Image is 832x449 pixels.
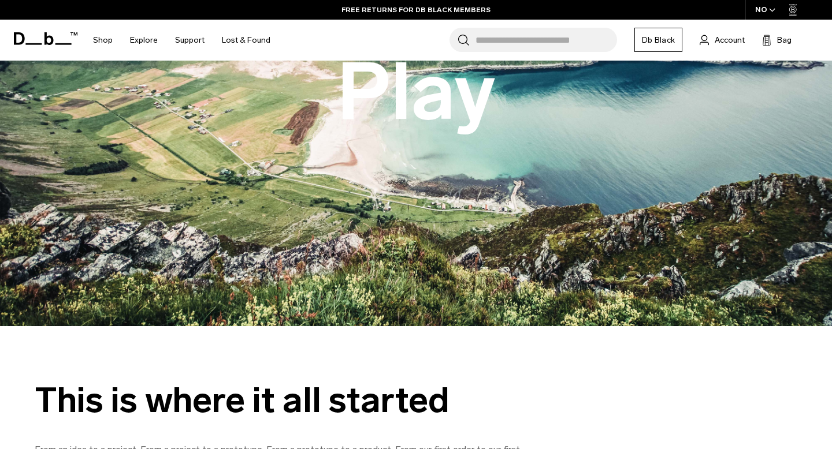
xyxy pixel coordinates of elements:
[130,20,158,61] a: Explore
[762,33,792,47] button: Bag
[222,20,270,61] a: Lost & Found
[700,33,745,47] a: Account
[715,34,745,46] span: Account
[337,48,496,136] button: Play
[175,20,205,61] a: Support
[35,381,555,420] div: This is where it all started
[93,20,113,61] a: Shop
[777,34,792,46] span: Bag
[634,28,682,52] a: Db Black
[84,20,279,61] nav: Main Navigation
[341,5,491,15] a: FREE RETURNS FOR DB BLACK MEMBERS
